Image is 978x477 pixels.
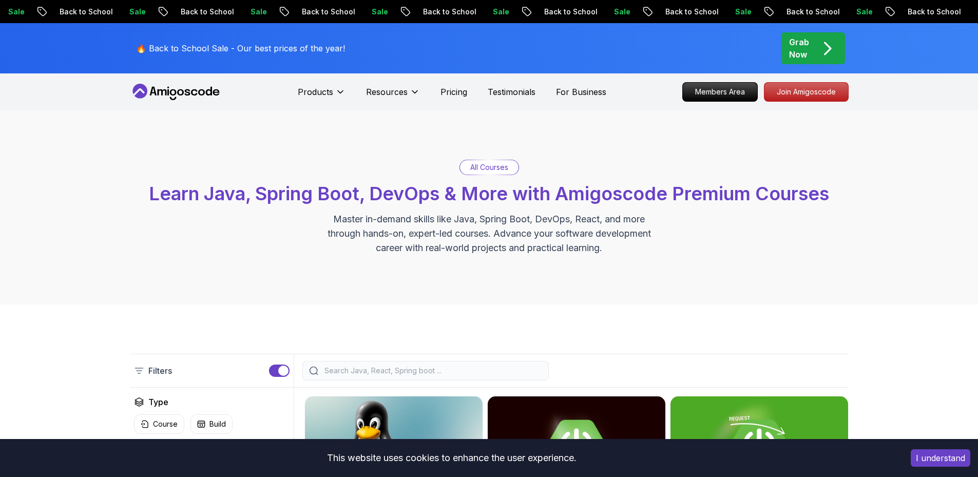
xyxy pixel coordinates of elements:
p: Back to School [120,7,189,17]
h2: Type [148,396,168,408]
p: Sale [795,7,828,17]
a: Pricing [440,86,467,98]
a: Join Amigoscode [764,82,849,102]
p: Sale [432,7,465,17]
p: Back to School [847,7,916,17]
a: For Business [556,86,606,98]
p: Back to School [362,7,432,17]
button: Build [190,414,233,434]
p: All Courses [470,162,508,173]
button: Products [298,86,346,106]
p: Sale [68,7,101,17]
a: Testimonials [488,86,535,98]
p: Products [298,86,333,98]
p: Grab Now [789,36,809,61]
p: Back to School [483,7,553,17]
p: Sale [916,7,949,17]
p: 🔥 Back to School Sale - Our best prices of the year! [136,42,345,54]
p: Course [153,419,178,429]
p: Sale [674,7,707,17]
a: Members Area [682,82,758,102]
p: Filters [148,365,172,377]
button: Course [134,414,184,434]
p: Back to School [725,7,795,17]
p: Resources [366,86,408,98]
p: Members Area [683,83,757,101]
input: Search Java, React, Spring boot ... [322,366,542,376]
p: Sale [553,7,586,17]
p: Join Amigoscode [764,83,848,101]
p: Sale [189,7,222,17]
p: Sale [311,7,343,17]
p: Master in-demand skills like Java, Spring Boot, DevOps, React, and more through hands-on, expert-... [317,212,662,255]
p: Build [209,419,226,429]
p: Back to School [241,7,311,17]
div: This website uses cookies to enhance the user experience. [8,447,895,469]
button: Resources [366,86,420,106]
button: Accept cookies [911,449,970,467]
p: Back to School [604,7,674,17]
span: Learn Java, Spring Boot, DevOps & More with Amigoscode Premium Courses [149,182,829,205]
